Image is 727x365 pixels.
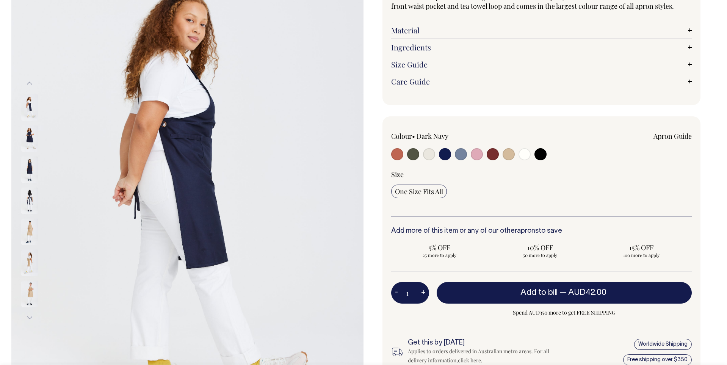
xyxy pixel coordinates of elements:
[520,289,558,296] span: Add to bill
[21,94,38,121] img: dark-navy
[417,132,448,141] label: Dark Navy
[21,125,38,152] img: dark-navy
[391,77,692,86] a: Care Guide
[395,243,484,252] span: 5% OFF
[597,252,686,258] span: 100 more to apply
[395,252,484,258] span: 25 more to apply
[412,132,415,141] span: •
[496,243,584,252] span: 10% OFF
[391,241,487,260] input: 5% OFF 25 more to apply
[653,132,692,141] a: Apron Guide
[391,26,692,35] a: Material
[24,75,35,92] button: Previous
[517,228,539,234] a: aprons
[21,187,38,214] img: dark-navy
[391,60,692,69] a: Size Guide
[568,289,606,296] span: AUD42.00
[395,187,443,196] span: One Size Fits All
[21,249,38,276] img: khaki
[496,252,584,258] span: 50 more to apply
[437,282,692,303] button: Add to bill —AUD42.00
[408,347,555,365] div: Applies to orders delivered in Australian metro areas. For all delivery information, .
[391,285,402,301] button: -
[391,43,692,52] a: Ingredients
[597,243,686,252] span: 15% OFF
[391,185,447,198] input: One Size Fits All
[21,218,38,245] img: khaki
[24,309,35,326] button: Next
[437,308,692,317] span: Spend AUD350 more to get FREE SHIPPING
[417,285,429,301] button: +
[391,132,511,141] div: Colour
[391,170,692,179] div: Size
[559,289,608,296] span: —
[593,241,689,260] input: 15% OFF 100 more to apply
[21,156,38,183] img: dark-navy
[21,280,38,307] img: khaki
[492,241,588,260] input: 10% OFF 50 more to apply
[408,339,555,347] h6: Get this by [DATE]
[391,227,692,235] h6: Add more of this item or any of our other to save
[458,357,481,364] a: click here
